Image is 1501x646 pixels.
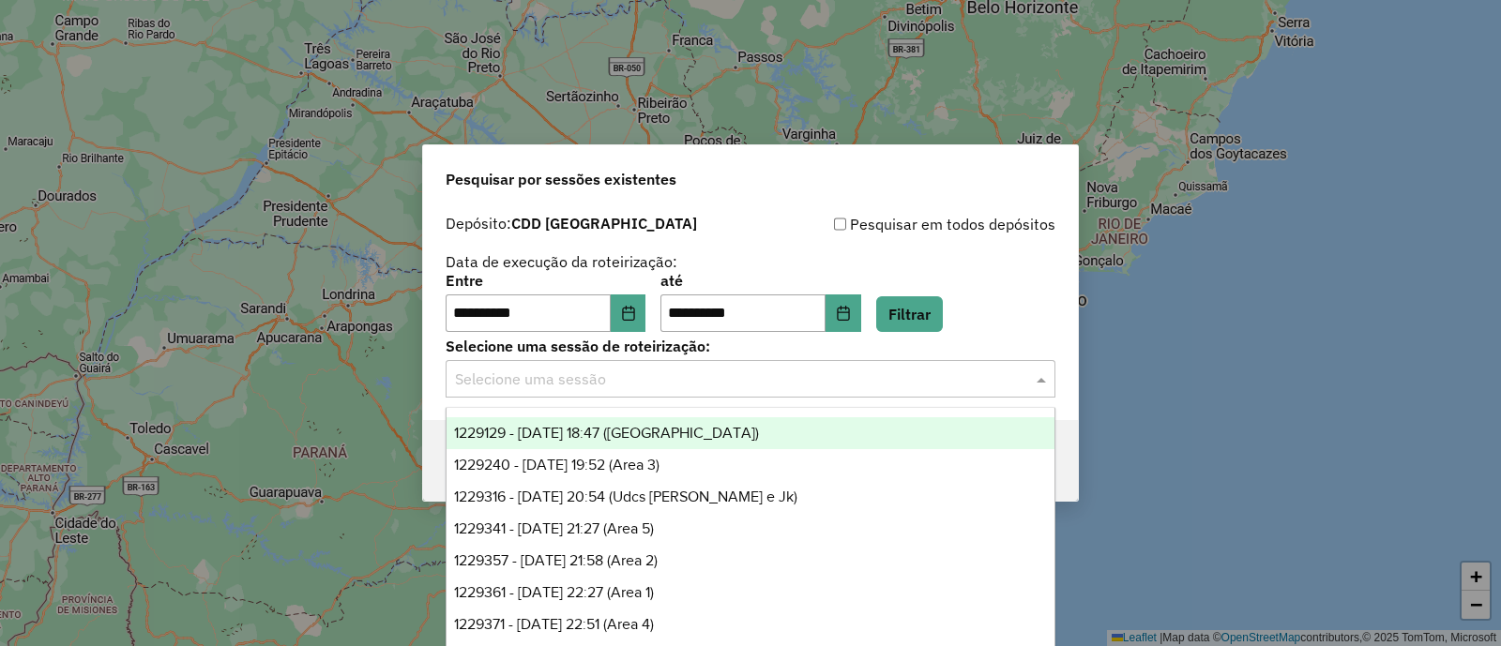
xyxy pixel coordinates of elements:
button: Choose Date [611,294,646,332]
span: 1229371 - [DATE] 22:51 (Area 4) [454,616,654,632]
span: 1229129 - [DATE] 18:47 ([GEOGRAPHIC_DATA]) [454,425,759,441]
div: Pesquisar em todos depósitos [750,213,1055,235]
label: até [660,269,860,292]
span: Pesquisar por sessões existentes [446,168,676,190]
label: Depósito: [446,212,697,234]
span: 1229316 - [DATE] 20:54 (Udcs [PERSON_NAME] e Jk) [454,488,797,504]
strong: CDD [GEOGRAPHIC_DATA] [511,214,697,233]
span: 1229357 - [DATE] 21:58 (Area 2) [454,552,658,568]
button: Filtrar [876,296,943,332]
button: Choose Date [826,294,861,332]
label: Data de execução da roteirização: [446,250,677,273]
label: Selecione uma sessão de roteirização: [446,335,1055,357]
span: 1229341 - [DATE] 21:27 (Area 5) [454,520,654,536]
span: 1229361 - [DATE] 22:27 (Area 1) [454,584,654,600]
span: 1229240 - [DATE] 19:52 (Area 3) [454,457,660,473]
label: Entre [446,269,645,292]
